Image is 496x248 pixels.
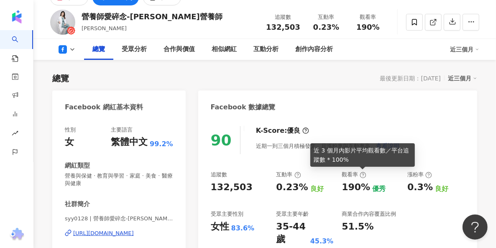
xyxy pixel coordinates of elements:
[276,220,308,246] div: 35-44 歲
[150,139,173,149] span: 99.2%
[65,230,173,237] a: [URL][DOMAIN_NAME]
[211,181,253,194] div: 132,503
[9,228,25,241] img: chrome extension
[50,10,75,35] img: KOL Avatar
[310,13,342,21] div: 互動率
[310,143,415,167] div: 近 3 個月內影片平均觀看數／平台追蹤數 * 100%
[276,210,309,218] div: 受眾主要年齡
[407,181,433,194] div: 0.3%
[111,126,133,134] div: 主要語言
[52,72,69,84] div: 總覽
[111,136,148,149] div: 繁體中文
[12,125,18,144] span: rise
[92,44,105,54] div: 總覽
[342,171,366,178] div: 觀看率
[65,103,143,112] div: Facebook 網紅基本資料
[122,44,147,54] div: 受眾分析
[256,126,309,135] div: K-Score :
[82,25,127,31] span: [PERSON_NAME]
[164,44,195,54] div: 合作與價值
[65,172,173,187] span: 營養與保健 · 教育與學習 · 家庭 · 美食 · 醫療與健康
[10,10,23,23] img: logo icon
[450,43,479,56] div: 近三個月
[12,30,28,63] a: search
[253,44,279,54] div: 互動分析
[342,220,373,233] div: 51.5%
[266,23,300,31] span: 132,503
[448,73,477,84] div: 近三個月
[82,11,222,22] div: 營養師愛碎念-[PERSON_NAME]營養師
[211,220,229,233] div: 女性
[211,132,232,149] div: 90
[310,237,334,246] div: 45.3%
[266,13,300,21] div: 追蹤數
[73,230,134,237] div: [URL][DOMAIN_NAME]
[211,171,227,178] div: 追蹤數
[376,137,400,154] button: 查看說明
[463,214,488,240] iframe: Help Scout Beacon - Open
[372,184,386,194] div: 優秀
[352,13,384,21] div: 觀看率
[212,44,237,54] div: 相似網紅
[295,44,333,54] div: 創作內容分析
[342,210,396,218] div: 商業合作內容覆蓋比例
[276,181,308,194] div: 0.23%
[276,171,301,178] div: 互動率
[65,215,173,222] span: syy0128 | 營養師愛碎念-[PERSON_NAME]營養師 | syy0128
[211,103,276,112] div: Facebook 數據總覽
[407,171,432,178] div: 漲粉率
[356,23,380,31] span: 190%
[435,184,448,194] div: 良好
[65,136,74,149] div: 女
[380,75,441,82] div: 最後更新日期：[DATE]
[256,137,400,154] div: 近期一到三個月積極發文，且漲粉率與互動率高。
[65,161,90,170] div: 網紅類型
[65,200,90,209] div: 社群簡介
[376,142,399,149] span: 查看說明
[211,210,243,218] div: 受眾主要性別
[287,126,301,135] div: 優良
[65,126,76,134] div: 性別
[231,224,255,233] div: 83.6%
[310,184,324,194] div: 良好
[342,181,370,194] div: 190%
[313,23,339,31] span: 0.23%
